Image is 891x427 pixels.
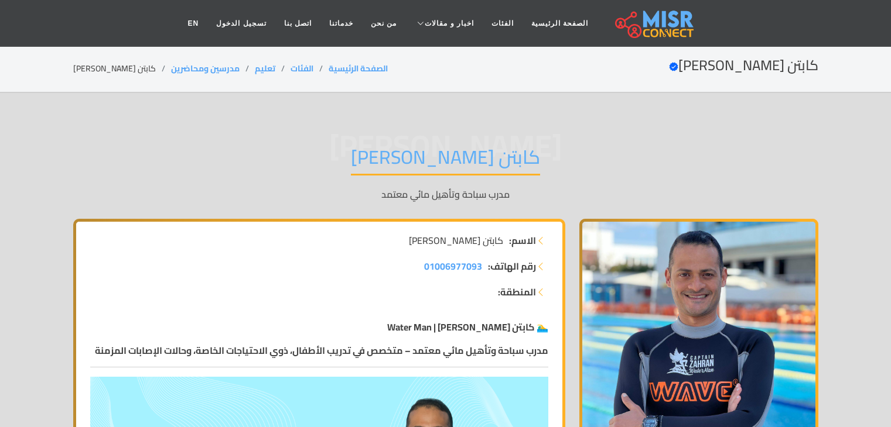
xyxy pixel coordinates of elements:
a: الفئات [291,61,313,76]
span: كابتن [PERSON_NAME] [409,233,503,247]
strong: رقم الهاتف: [488,259,536,273]
li: كابتن [PERSON_NAME] [73,63,171,75]
a: اتصل بنا [275,12,320,35]
a: مدرسين ومحاضرين [171,61,240,76]
a: خدماتنا [320,12,362,35]
a: تسجيل الدخول [207,12,275,35]
a: EN [179,12,208,35]
h2: كابتن [PERSON_NAME] [669,57,818,74]
span: اخبار و مقالات [425,18,474,29]
strong: المنطقة: [498,285,536,299]
svg: Verified account [669,62,678,71]
a: 01006977093 [424,259,482,273]
a: الفئات [483,12,523,35]
a: تعليم [255,61,275,76]
a: الصفحة الرئيسية [329,61,388,76]
strong: 🏊‍♂️ كابتن [PERSON_NAME] | Water Man [387,318,548,336]
a: من نحن [362,12,405,35]
a: الصفحة الرئيسية [523,12,597,35]
span: 01006977093 [424,257,482,275]
p: مدرب سباحة وتأهيل مائي معتمد [73,187,818,201]
a: اخبار و مقالات [405,12,483,35]
img: main.misr_connect [615,9,694,38]
h1: كابتن [PERSON_NAME] [351,146,540,175]
strong: الاسم: [509,233,536,247]
strong: مدرب سباحة وتأهيل مائي معتمد – متخصص في تدريب الأطفال، ذوي الاحتياجات الخاصة، وحالات الإصابات الم... [95,342,548,359]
